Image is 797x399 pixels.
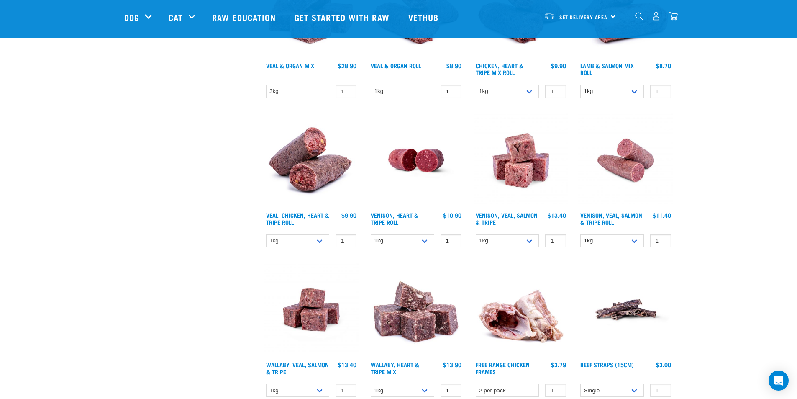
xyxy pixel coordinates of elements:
[371,214,418,223] a: Venison, Heart & Tripe Roll
[124,11,139,23] a: Dog
[476,214,538,223] a: Venison, Veal, Salmon & Tripe
[635,12,643,20] img: home-icon-1@2x.png
[369,113,464,208] img: Raw Essentials Venison Heart & Tripe Hypoallergenic Raw Pet Food Bulk Roll Unwrapped
[336,85,356,98] input: 1
[548,212,566,219] div: $13.40
[369,263,464,358] img: 1174 Wallaby Heart Tripe Mix 01
[545,384,566,397] input: 1
[443,361,461,368] div: $13.90
[266,363,329,373] a: Wallaby, Veal, Salmon & Tripe
[336,384,356,397] input: 1
[551,62,566,69] div: $9.90
[446,62,461,69] div: $8.90
[474,263,569,358] img: 1236 Chicken Frame Turks 01
[336,234,356,247] input: 1
[476,64,523,74] a: Chicken, Heart & Tripe Mix Roll
[650,384,671,397] input: 1
[266,64,314,67] a: Veal & Organ Mix
[441,234,461,247] input: 1
[551,361,566,368] div: $3.79
[559,15,608,18] span: Set Delivery Area
[264,113,359,208] img: 1263 Chicken Organ Roll 02
[545,85,566,98] input: 1
[545,234,566,247] input: 1
[169,11,183,23] a: Cat
[371,64,421,67] a: Veal & Organ Roll
[578,113,673,208] img: Venison Veal Salmon Tripe 1651
[652,12,661,21] img: user.png
[338,62,356,69] div: $28.90
[580,64,634,74] a: Lamb & Salmon Mix Roll
[441,384,461,397] input: 1
[669,12,678,21] img: home-icon@2x.png
[656,361,671,368] div: $3.00
[371,363,419,373] a: Wallaby, Heart & Tripe Mix
[266,214,329,223] a: Veal, Chicken, Heart & Tripe Roll
[441,85,461,98] input: 1
[204,0,286,34] a: Raw Education
[474,113,569,208] img: Venison Veal Salmon Tripe 1621
[443,212,461,219] div: $10.90
[580,363,634,366] a: Beef Straps (15cm)
[338,361,356,368] div: $13.40
[650,85,671,98] input: 1
[656,62,671,69] div: $8.70
[578,263,673,358] img: Raw Essentials Beef Straps 15cm 6 Pack
[544,12,555,20] img: van-moving.png
[264,263,359,358] img: Wallaby Veal Salmon Tripe 1642
[650,234,671,247] input: 1
[769,371,789,391] div: Open Intercom Messenger
[400,0,449,34] a: Vethub
[341,212,356,219] div: $9.90
[653,212,671,219] div: $11.40
[286,0,400,34] a: Get started with Raw
[476,363,530,373] a: Free Range Chicken Frames
[580,214,642,223] a: Venison, Veal, Salmon & Tripe Roll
